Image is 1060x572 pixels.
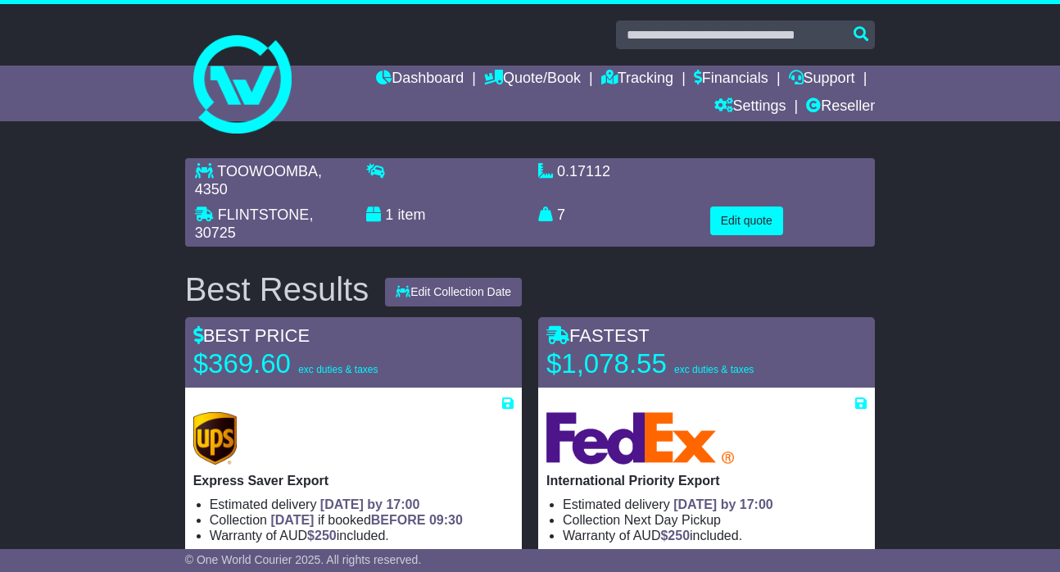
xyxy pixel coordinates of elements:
[218,207,310,223] span: FLINTSTONE
[484,66,581,93] a: Quote/Book
[546,325,650,346] span: FASTEST
[546,412,734,465] img: FedEx Express: International Priority Export
[601,66,673,93] a: Tracking
[307,529,337,542] span: $
[193,347,398,380] p: $369.60
[557,163,610,179] span: 0.17112
[185,553,422,566] span: © One World Courier 2025. All rights reserved.
[193,325,310,346] span: BEST PRICE
[563,528,867,543] li: Warranty of AUD included.
[563,497,867,512] li: Estimated delivery
[210,497,514,512] li: Estimated delivery
[210,512,514,528] li: Collection
[217,163,318,179] span: TOOWOOMBA
[385,278,522,306] button: Edit Collection Date
[694,66,768,93] a: Financials
[385,207,393,223] span: 1
[557,207,565,223] span: 7
[674,364,754,375] span: exc duties & taxes
[371,513,426,527] span: BEFORE
[546,473,867,488] p: International Priority Export
[546,347,754,380] p: $1,078.55
[673,497,773,511] span: [DATE] by 17:00
[429,513,463,527] span: 09:30
[624,513,721,527] span: Next Day Pickup
[270,513,462,527] span: if booked
[714,93,786,121] a: Settings
[177,271,378,307] div: Best Results
[195,163,322,197] span: , 4350
[668,529,690,542] span: 250
[789,66,855,93] a: Support
[298,364,378,375] span: exc duties & taxes
[806,93,875,121] a: Reseller
[195,207,314,241] span: , 30725
[320,497,420,511] span: [DATE] by 17:00
[210,528,514,543] li: Warranty of AUD included.
[710,207,783,235] button: Edit quote
[270,513,314,527] span: [DATE]
[397,207,425,223] span: item
[193,473,514,488] p: Express Saver Export
[376,66,464,93] a: Dashboard
[193,412,238,465] img: UPS (new): Express Saver Export
[315,529,337,542] span: 250
[563,512,867,528] li: Collection
[660,529,690,542] span: $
